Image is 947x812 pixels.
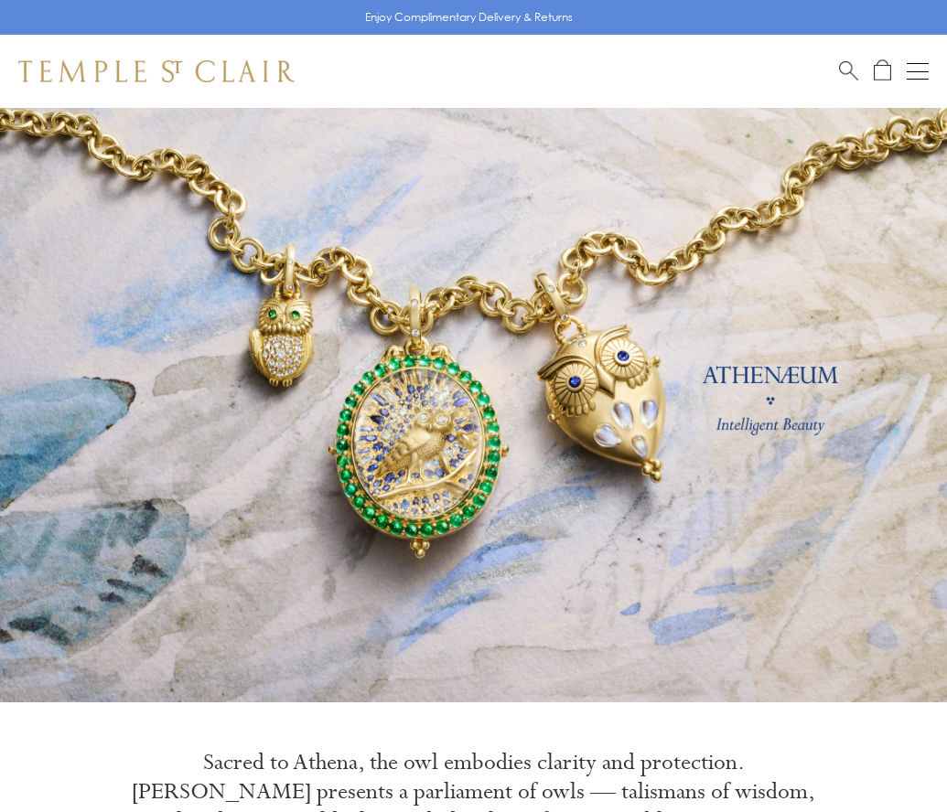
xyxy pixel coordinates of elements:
p: Enjoy Complimentary Delivery & Returns [365,8,573,27]
a: Search [839,59,858,82]
img: Temple St. Clair [18,60,295,82]
a: Open Shopping Bag [874,59,891,82]
button: Open navigation [907,60,929,82]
